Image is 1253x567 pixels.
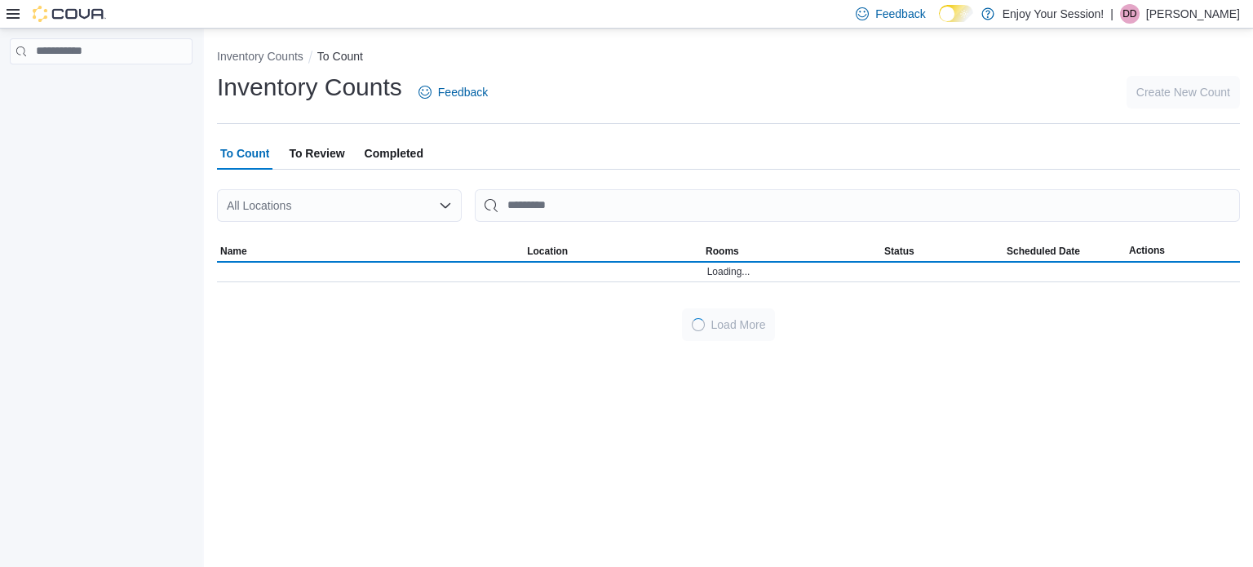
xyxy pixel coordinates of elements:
span: Loading [689,316,706,333]
nav: Complex example [10,68,193,107]
div: Devin D'Amelio [1120,4,1140,24]
img: Cova [33,6,106,22]
button: Scheduled Date [1003,241,1126,261]
span: Rooms [706,245,739,258]
span: Scheduled Date [1007,245,1080,258]
button: Inventory Counts [217,50,303,63]
a: Feedback [412,76,494,109]
span: DD [1122,4,1136,24]
span: Dark Mode [939,22,940,23]
span: Feedback [875,6,925,22]
button: Location [524,241,702,261]
button: To Count [317,50,363,63]
span: Completed [365,137,423,170]
span: Create New Count [1136,84,1230,100]
p: | [1110,4,1114,24]
button: LoadingLoad More [682,308,776,341]
span: Status [884,245,914,258]
button: Open list of options [439,199,452,212]
button: Rooms [702,241,881,261]
span: To Review [289,137,344,170]
button: Create New Count [1127,76,1240,109]
span: Load More [711,317,766,333]
button: Status [881,241,1003,261]
input: Dark Mode [939,5,973,22]
nav: An example of EuiBreadcrumbs [217,48,1240,68]
button: Name [217,241,524,261]
span: To Count [220,137,269,170]
span: Feedback [438,84,488,100]
span: Location [527,245,568,258]
span: Actions [1129,244,1165,257]
span: Loading... [707,265,750,278]
p: Enjoy Your Session! [1003,4,1105,24]
h1: Inventory Counts [217,71,402,104]
span: Name [220,245,247,258]
p: [PERSON_NAME] [1146,4,1240,24]
input: This is a search bar. After typing your query, hit enter to filter the results lower in the page. [475,189,1240,222]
